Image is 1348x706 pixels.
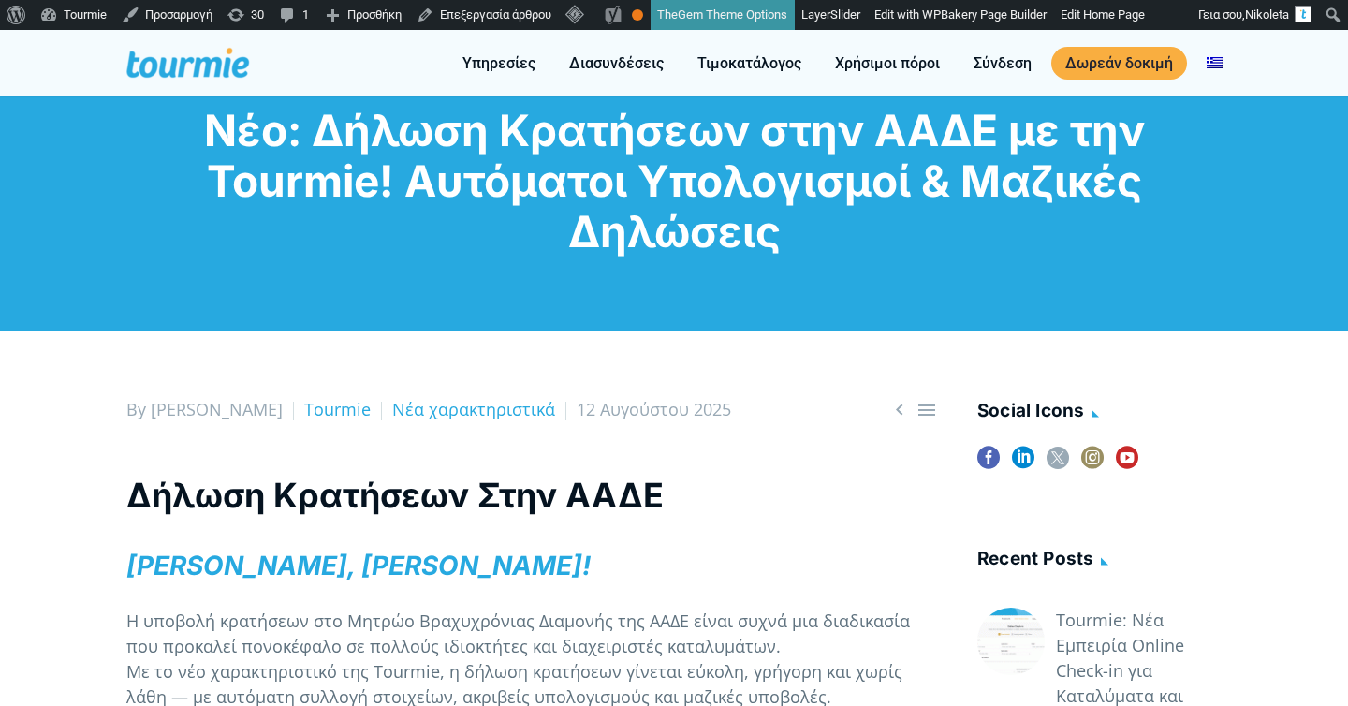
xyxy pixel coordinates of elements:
a: Νέα χαρακτηριστικά [392,398,555,420]
a: facebook [977,447,1000,481]
a: Δωρεάν δοκιμή [1051,47,1187,80]
em: [PERSON_NAME], [PERSON_NAME]! [126,550,591,581]
a: Τιμοκατάλογος [683,51,815,75]
a: linkedin [1012,447,1034,481]
a: twitter [1047,447,1069,481]
span: Previous post [888,398,911,421]
div: OK [632,9,643,21]
h4: Recent posts [977,545,1222,576]
a: Tourmie [304,398,371,420]
h1: Νέο: Δήλωση Κρατήσεων στην ΑΑΔΕ με την Tourmie! Αυτόματοι Υπολογισμοί & Μαζικές Δηλώσεις [126,105,1222,257]
a: instagram [1081,447,1104,481]
span: By [PERSON_NAME] [126,398,283,420]
a: youtube [1116,447,1138,481]
a: Διασυνδέσεις [555,51,678,75]
h2: Δήλωση Κρατήσεων Στην ΑΑΔΕ [126,474,938,518]
a:  [916,398,938,421]
span: 12 Αυγούστου 2025 [577,398,731,420]
a: Χρήσιμοι πόροι [821,51,954,75]
span: Nikoleta [1245,7,1289,22]
a: Υπηρεσίες [448,51,549,75]
a: Σύνδεση [960,51,1046,75]
a:  [888,398,911,421]
h4: social icons [977,397,1222,428]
